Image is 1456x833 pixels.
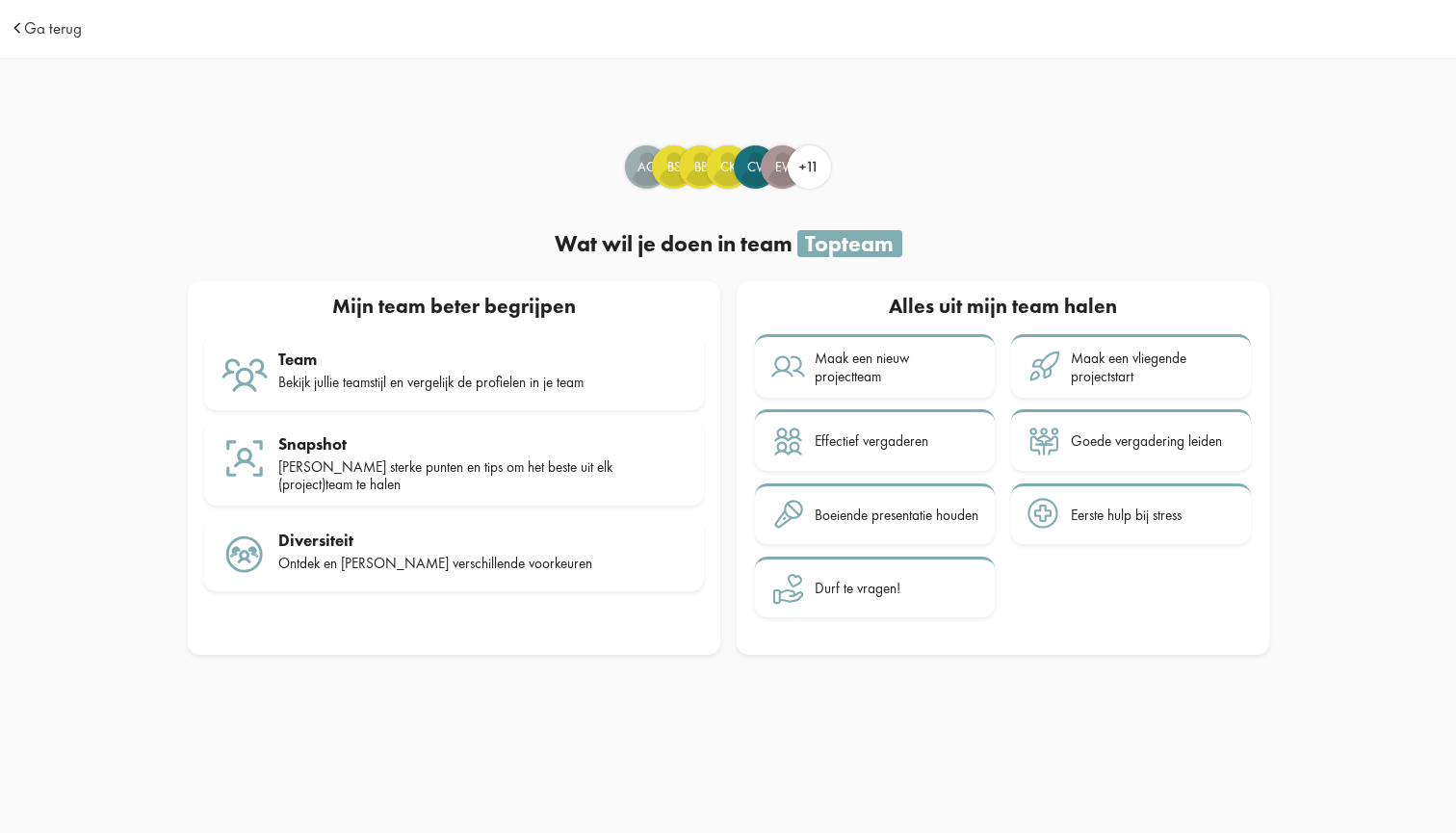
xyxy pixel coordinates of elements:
a: Maak een vliegende projectstart [1011,334,1251,397]
div: Carro [706,145,749,189]
a: Diversiteit Ontdek en [PERSON_NAME] verschillende voorkeuren [204,518,704,591]
div: Babs [652,145,695,189]
div: Bekijk jullie teamstijl en vergelijk de profielen in je team [278,374,688,391]
div: Eerste hulp bij stress [1071,507,1182,524]
div: Topteam [797,230,902,257]
div: Durf te vragen! [815,580,900,597]
div: Maak een nieuw projectteam [815,350,978,385]
a: Goede vergadering leiden [1011,409,1251,471]
a: Team Bekijk jullie teamstijl en vergelijk de profielen in je team [204,334,704,410]
a: Snapshot [PERSON_NAME] sterke punten en tips om het beste uit elk (project)team te halen [204,423,704,507]
span: BS [653,158,694,177]
div: Arjan [625,145,668,189]
a: Effectief vergaderen [755,409,995,471]
span: Wat wil je doen in team [555,229,793,258]
div: Team [278,350,688,369]
div: Ontdek en [PERSON_NAME] verschillende voorkeuren [278,555,688,572]
span: Cv [735,158,776,177]
span: BB [680,158,721,177]
span: +11 [799,158,819,175]
span: AO [626,158,667,177]
div: Barend [679,145,722,189]
div: Alles uit mijn team halen [753,290,1253,326]
div: Erik [761,145,804,189]
span: Ev [762,158,803,177]
div: Effectief vergaderen [815,432,928,450]
a: Eerste hulp bij stress [1011,483,1251,545]
div: [PERSON_NAME] sterke punten en tips om het beste uit elk (project)team te halen [278,458,688,494]
div: Claudia [734,145,777,189]
div: Diversiteit [278,531,688,550]
span: CK [707,158,748,177]
div: Maak een vliegende projectstart [1071,350,1235,385]
a: Durf te vragen! [755,557,995,618]
div: Goede vergadering leiden [1071,432,1222,450]
div: Boeiende presentatie houden [815,507,978,524]
a: Boeiende presentatie houden [755,483,995,545]
a: Ga terug [24,20,82,37]
a: Maak een nieuw projectteam [755,334,995,397]
div: Mijn team beter begrijpen [195,290,712,326]
div: Snapshot [278,434,688,454]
